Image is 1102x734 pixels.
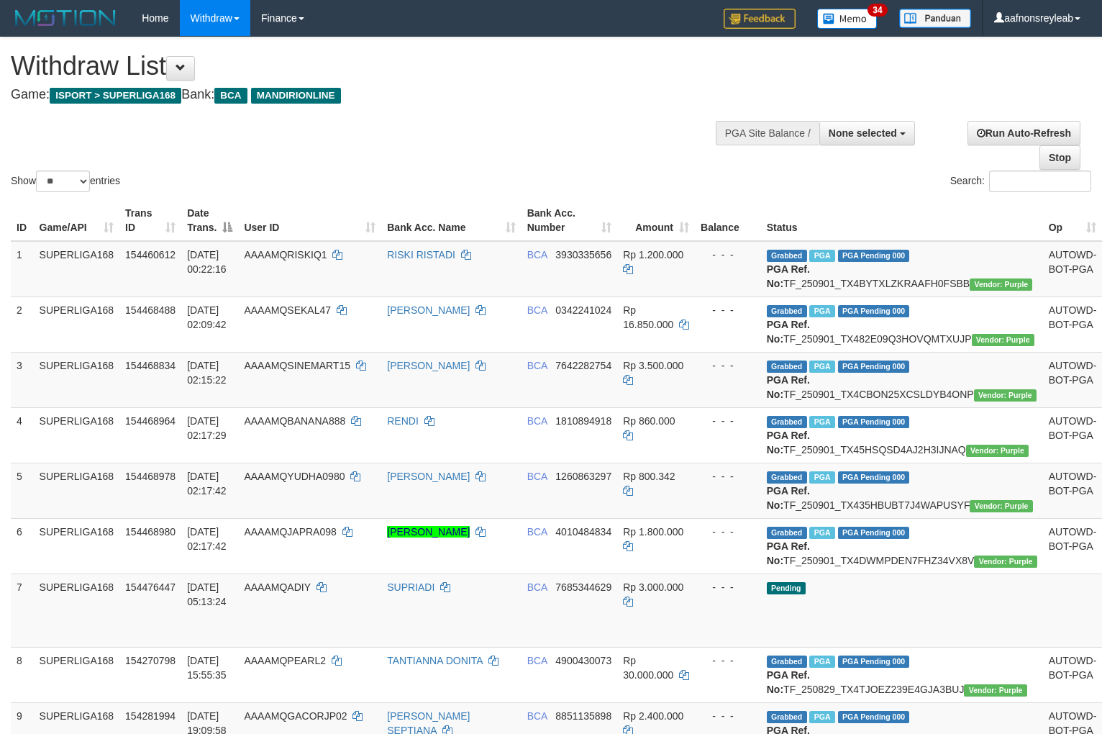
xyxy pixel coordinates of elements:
[767,485,810,511] b: PGA Ref. No:
[761,518,1043,574] td: TF_250901_TX4DWMPDEN7FHZ34VX8V
[555,360,611,371] span: Copy 7642282754 to clipboard
[761,352,1043,407] td: TF_250901_TX4CBON25XCSLDYB4ONP
[809,361,834,373] span: Marked by aafnonsreyleab
[761,200,1043,241] th: Status
[527,360,547,371] span: BCA
[527,249,547,260] span: BCA
[623,710,683,722] span: Rp 2.400.000
[11,407,34,463] td: 4
[187,415,227,441] span: [DATE] 02:17:29
[34,352,120,407] td: SUPERLIGA168
[11,7,120,29] img: MOTION_logo.png
[761,463,1043,518] td: TF_250901_TX435HBUBT7J4WAPUSYF
[244,581,310,593] span: AAAAMQADIY
[701,653,755,668] div: - - -
[701,414,755,428] div: - - -
[623,655,673,681] span: Rp 30.000.000
[761,407,1043,463] td: TF_250901_TX45HSQSD4AJ2H3IJNAQ
[387,304,470,316] a: [PERSON_NAME]
[244,526,336,538] span: AAAAMQJAPRA098
[555,581,611,593] span: Copy 7685344629 to clipboard
[244,304,331,316] span: AAAAMQSEKAL47
[187,360,227,386] span: [DATE] 02:15:22
[244,360,350,371] span: AAAAMQSINEMART15
[214,88,247,104] span: BCA
[387,249,455,260] a: RISKI RISTADI
[974,389,1037,402] span: Vendor URL: https://trx4.1velocity.biz
[527,304,547,316] span: BCA
[817,9,878,29] img: Button%20Memo.svg
[701,303,755,317] div: - - -
[11,52,720,81] h1: Withdraw List
[623,249,683,260] span: Rp 1.200.000
[819,121,915,145] button: None selected
[125,710,176,722] span: 154281994
[11,647,34,702] td: 8
[809,471,834,484] span: Marked by aafchoeunmanni
[809,711,834,723] span: Marked by aafnonsreyleab
[970,278,1032,291] span: Vendor URL: https://trx4.1velocity.biz
[838,656,910,668] span: PGA Pending
[617,200,695,241] th: Amount: activate to sort column ascending
[809,250,834,262] span: Marked by aafnonsreyleab
[125,304,176,316] span: 154468488
[701,248,755,262] div: - - -
[11,574,34,647] td: 7
[527,581,547,593] span: BCA
[701,525,755,539] div: - - -
[555,471,611,482] span: Copy 1260863297 to clipboard
[989,171,1091,192] input: Search:
[187,471,227,497] span: [DATE] 02:17:42
[1039,145,1080,170] a: Stop
[555,415,611,427] span: Copy 1810894918 to clipboard
[387,415,419,427] a: RENDI
[11,200,34,241] th: ID
[767,430,810,456] b: PGA Ref. No:
[701,580,755,594] div: - - -
[767,527,807,539] span: Grabbed
[838,711,910,723] span: PGA Pending
[868,4,887,17] span: 34
[34,296,120,352] td: SUPERLIGA168
[809,305,834,317] span: Marked by aafnonsreyleab
[387,655,483,666] a: TANTIANNA DONITA
[767,540,810,566] b: PGA Ref. No:
[964,684,1026,697] span: Vendor URL: https://trx4.1velocity.biz
[767,582,806,594] span: Pending
[767,711,807,723] span: Grabbed
[187,655,227,681] span: [DATE] 15:55:35
[11,518,34,574] td: 6
[11,88,720,102] h4: Game: Bank:
[251,88,341,104] span: MANDIRIONLINE
[899,9,971,28] img: panduan.png
[125,360,176,371] span: 154468834
[767,669,810,695] b: PGA Ref. No:
[555,304,611,316] span: Copy 0342241024 to clipboard
[972,334,1034,346] span: Vendor URL: https://trx4.1velocity.biz
[387,526,470,538] a: [PERSON_NAME]
[623,471,675,482] span: Rp 800.342
[838,361,910,373] span: PGA Pending
[950,171,1091,192] label: Search:
[125,581,176,593] span: 154476447
[34,647,120,702] td: SUPERLIGA168
[187,249,227,275] span: [DATE] 00:22:16
[767,416,807,428] span: Grabbed
[701,469,755,484] div: - - -
[767,361,807,373] span: Grabbed
[623,360,683,371] span: Rp 3.500.000
[125,471,176,482] span: 154468978
[244,710,347,722] span: AAAAMQGACORJP02
[555,526,611,538] span: Copy 4010484834 to clipboard
[767,319,810,345] b: PGA Ref. No:
[555,655,611,666] span: Copy 4900430073 to clipboard
[387,360,470,371] a: [PERSON_NAME]
[555,710,611,722] span: Copy 8851135898 to clipboard
[809,527,834,539] span: Marked by aafchoeunmanni
[34,241,120,297] td: SUPERLIGA168
[716,121,819,145] div: PGA Site Balance /
[623,304,673,330] span: Rp 16.850.000
[387,581,434,593] a: SUPRIADI
[767,374,810,400] b: PGA Ref. No:
[522,200,618,241] th: Bank Acc. Number: activate to sort column ascending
